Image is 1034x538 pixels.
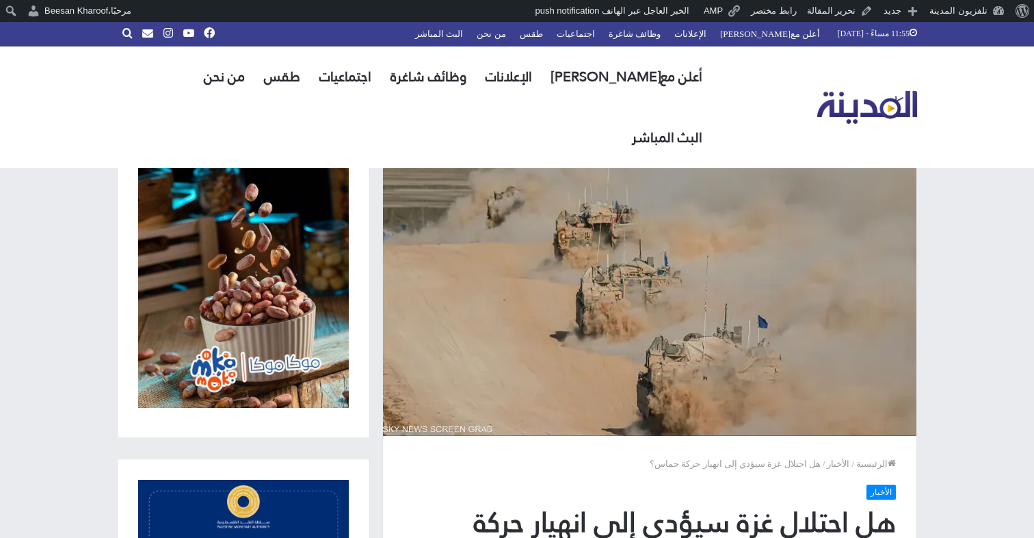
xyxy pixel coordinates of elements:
a: طقس [254,46,310,107]
em: / [823,459,825,469]
a: الإعلانات [476,46,542,107]
a: البث المباشر [408,22,470,46]
a: وظائف شاغرة [381,46,476,107]
a: أعلن مع[PERSON_NAME] [542,46,712,107]
em: / [851,459,854,469]
a: الأخبار [866,485,896,500]
a: الإعلانات [667,22,713,46]
a: طقس [513,22,550,46]
a: من نحن [470,22,512,46]
a: اجتماعيات [550,22,602,46]
a: اجتماعيات [310,46,381,107]
div: 11:55 مساءً - [DATE] [827,22,917,46]
a: الرئيسية [856,459,896,469]
span: هل احتلال غزة سيؤدي إلى انهيار حركة حماس؟ [650,459,821,469]
span: Beesan Kharoof [44,5,108,16]
img: تلفزيون المدينة [817,91,918,124]
a: أعلن مع[PERSON_NAME] [713,22,827,46]
a: الأخبار [827,459,849,469]
a: من نحن [194,46,254,107]
a: وظائف شاغرة [602,22,667,46]
a: البث المباشر [622,107,712,168]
